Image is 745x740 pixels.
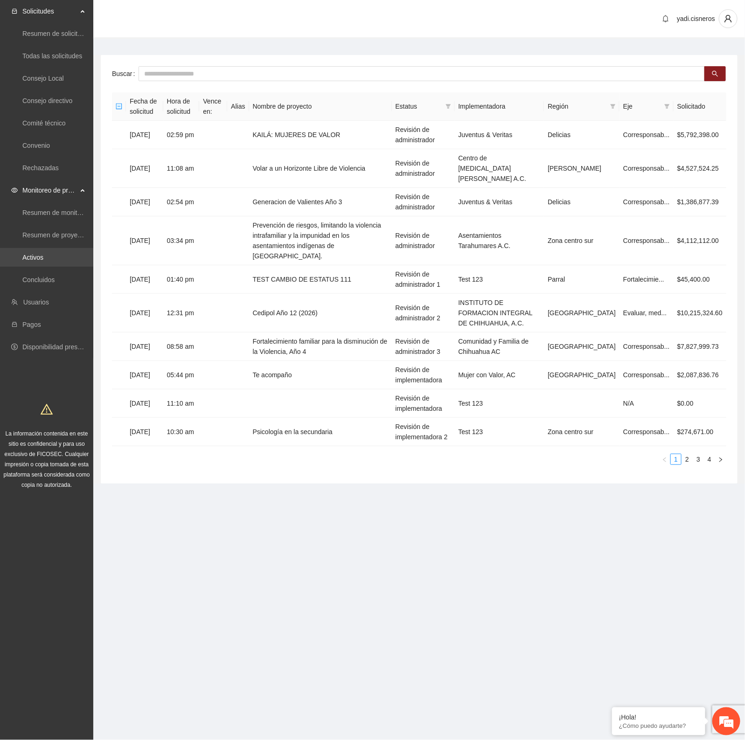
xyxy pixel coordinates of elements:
[455,188,544,216] td: Juventus & Veritas
[163,332,200,361] td: 08:58 am
[22,231,122,239] a: Resumen de proyectos aprobados
[153,5,175,27] div: Minimizar ventana de chat en vivo
[623,343,670,350] span: Corresponsab...
[199,92,227,121] th: Vence en:
[623,237,670,244] span: Corresponsab...
[664,104,670,109] span: filter
[4,430,90,488] span: La información contenida en este sitio es confidencial y para uso exclusivo de FICOSEC. Cualquier...
[126,216,163,265] td: [DATE]
[620,389,674,418] td: N/A
[659,454,670,465] button: left
[22,142,50,149] a: Convenio
[126,149,163,188] td: [DATE]
[392,418,455,446] td: Revisión de implementadora 2
[682,454,693,465] li: 2
[126,389,163,418] td: [DATE]
[249,216,392,265] td: Prevención de riesgos, limitando la violencia intrafamiliar y la impunidad en los asentamientos i...
[163,149,200,188] td: 11:08 am
[662,457,668,463] span: left
[544,216,620,265] td: Zona centro sur
[608,99,618,113] span: filter
[5,255,178,287] textarea: Escriba su mensaje y pulse “Intro”
[623,371,670,379] span: Corresponsab...
[544,332,620,361] td: [GEOGRAPHIC_DATA]
[674,188,726,216] td: $1,386,877.39
[22,209,91,216] a: Resumen de monitoreo
[455,216,544,265] td: Asentamientos Tarahumares A.C.
[392,188,455,216] td: Revisión de administrador
[112,66,139,81] label: Buscar
[22,164,59,172] a: Rechazadas
[126,121,163,149] td: [DATE]
[693,454,704,465] li: 3
[22,321,41,328] a: Pagos
[249,332,392,361] td: Fortalecimiento familiar para la disminución de la Violencia, Año 4
[619,722,698,729] p: ¿Cómo puedo ayudarte?
[392,294,455,332] td: Revisión de administrador 2
[623,309,667,317] span: Evaluar, med...
[392,332,455,361] td: Revisión de administrador 3
[544,361,620,389] td: [GEOGRAPHIC_DATA]
[455,389,544,418] td: Test 123
[623,198,670,206] span: Corresponsab...
[682,454,692,464] a: 2
[249,361,392,389] td: Te acompaño
[455,149,544,188] td: Centro de [MEDICAL_DATA] [PERSON_NAME] A.C.
[662,99,672,113] span: filter
[249,188,392,216] td: Generacion de Valientes Año 3
[249,121,392,149] td: KAILÁ: MUJERES DE VALOR
[126,92,163,121] th: Fecha de solicitud
[674,216,726,265] td: $4,112,112.00
[163,389,200,418] td: 11:10 am
[658,11,673,26] button: bell
[659,15,673,22] span: bell
[693,454,703,464] a: 3
[22,254,43,261] a: Activos
[610,104,616,109] span: filter
[163,121,200,149] td: 02:59 pm
[715,454,726,465] li: Next Page
[444,99,453,113] span: filter
[22,181,77,200] span: Monitoreo de proyectos
[126,361,163,389] td: [DATE]
[126,418,163,446] td: [DATE]
[623,101,661,111] span: Eje
[718,457,724,463] span: right
[163,92,200,121] th: Hora de solicitud
[674,332,726,361] td: $7,827,999.73
[41,403,53,415] span: warning
[623,131,670,138] span: Corresponsab...
[544,188,620,216] td: Delicias
[623,276,664,283] span: Fortalecimie...
[670,454,682,465] li: 1
[674,361,726,389] td: $2,087,836.76
[455,92,544,121] th: Implementadora
[712,70,718,78] span: search
[163,418,200,446] td: 10:30 am
[22,119,66,127] a: Comité técnico
[163,265,200,294] td: 01:40 pm
[392,121,455,149] td: Revisión de administrador
[116,103,122,110] span: minus-square
[544,149,620,188] td: [PERSON_NAME]
[392,216,455,265] td: Revisión de administrador
[544,418,620,446] td: Zona centro sur
[623,165,670,172] span: Corresponsab...
[719,14,737,23] span: user
[674,294,726,332] td: $10,215,324.60
[544,294,620,332] td: [GEOGRAPHIC_DATA]
[163,216,200,265] td: 03:34 pm
[22,30,127,37] a: Resumen de solicitudes por aprobar
[49,48,157,60] div: Chatee con nosotros ahora
[126,265,163,294] td: [DATE]
[704,454,715,464] a: 4
[249,418,392,446] td: Psicología en la secundaria
[54,124,129,219] span: Estamos en línea.
[677,15,715,22] span: yadi.cisneros
[126,294,163,332] td: [DATE]
[396,101,442,111] span: Estatus
[674,389,726,418] td: $0.00
[163,188,200,216] td: 02:54 pm
[455,361,544,389] td: Mujer con Valor, AC
[163,361,200,389] td: 05:44 pm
